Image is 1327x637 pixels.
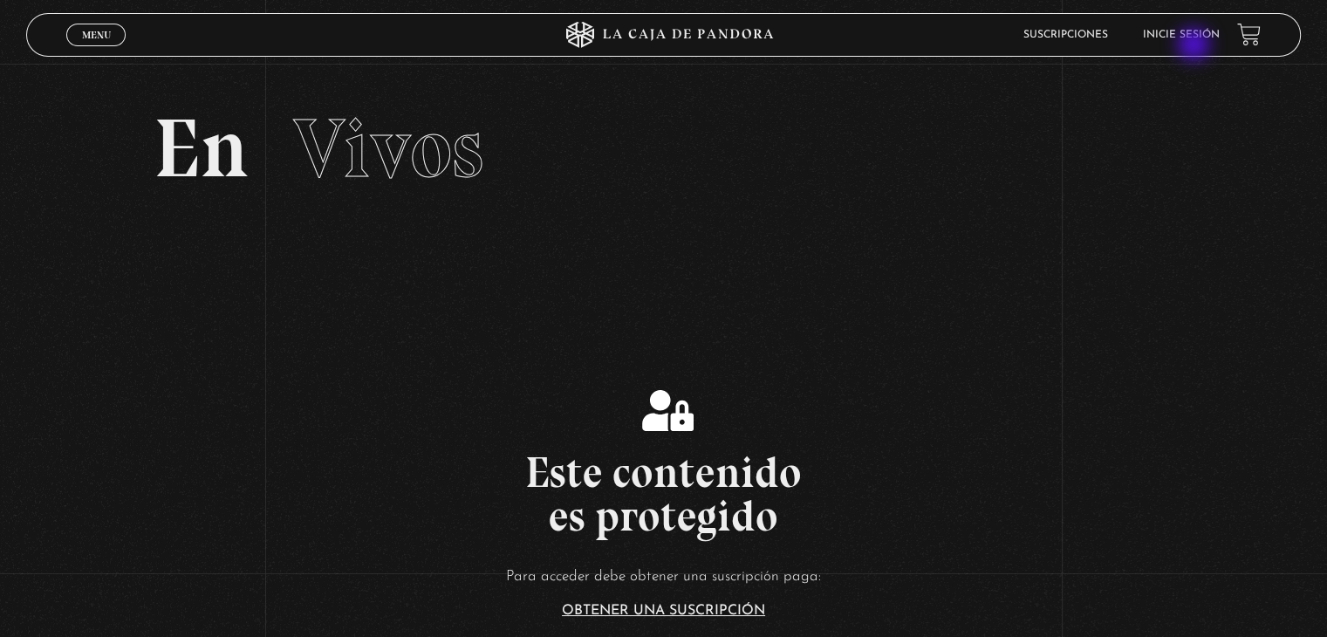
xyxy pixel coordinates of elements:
a: Suscripciones [1023,30,1108,40]
span: Cerrar [76,44,117,56]
span: Menu [82,30,111,40]
a: Obtener una suscripción [562,604,765,618]
span: Vivos [293,99,483,198]
h2: En [154,107,1173,190]
a: Inicie sesión [1143,30,1220,40]
a: View your shopping cart [1237,23,1261,46]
